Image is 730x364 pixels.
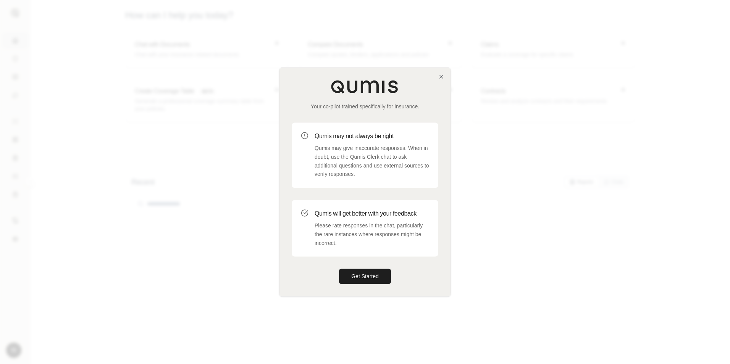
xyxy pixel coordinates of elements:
[315,132,429,141] h3: Qumis may not always be right
[315,209,429,218] h3: Qumis will get better with your feedback
[315,144,429,179] p: Qumis may give inaccurate responses. When in doubt, use the Qumis Clerk chat to ask additional qu...
[339,269,391,284] button: Get Started
[292,103,438,110] p: Your co-pilot trained specifically for insurance.
[331,80,399,93] img: Qumis Logo
[315,221,429,247] p: Please rate responses in the chat, particularly the rare instances where responses might be incor...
